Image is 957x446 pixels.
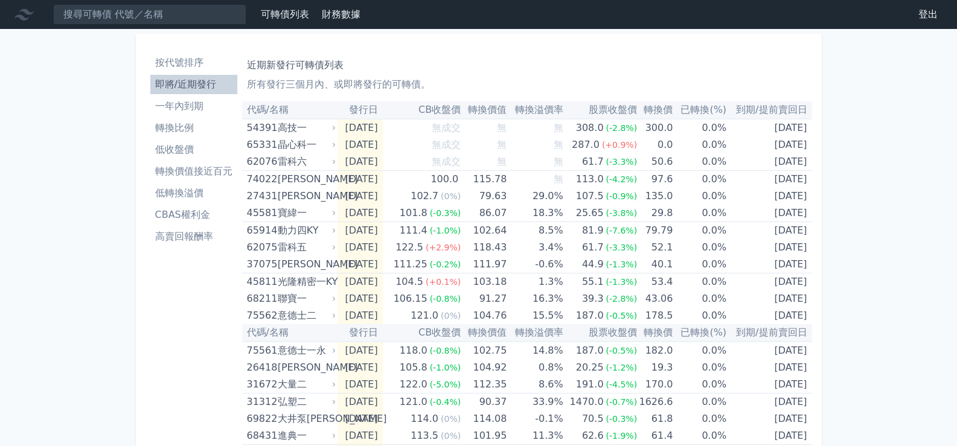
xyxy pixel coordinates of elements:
[428,171,461,188] div: 100.0
[726,324,811,342] th: 到期/提前賣回日
[278,188,333,205] div: [PERSON_NAME]
[247,359,275,376] div: 26418
[580,290,606,307] div: 39.3
[150,97,237,116] a: 一年內到期
[726,359,811,376] td: [DATE]
[461,307,507,324] td: 104.76
[497,156,507,167] span: 無
[637,342,673,359] td: 182.0
[606,380,638,389] span: (-4.5%)
[507,342,563,359] td: 14.8%
[606,208,638,218] span: (-3.8%)
[150,208,237,222] li: CBAS權利金
[726,342,811,359] td: [DATE]
[338,153,382,171] td: [DATE]
[150,53,237,72] a: 按代號排序
[726,136,811,153] td: [DATE]
[568,393,606,410] div: 1470.0
[278,153,333,170] div: 雷科六
[461,171,507,188] td: 115.78
[150,186,237,200] li: 低轉換溢價
[430,294,461,304] span: (-0.8%)
[247,393,275,410] div: 31312
[461,410,507,427] td: 114.08
[430,380,461,389] span: (-5.0%)
[430,397,461,407] span: (-0.4%)
[726,239,811,256] td: [DATE]
[580,153,606,170] div: 61.7
[426,243,461,252] span: (+2.9%)
[338,359,382,376] td: [DATE]
[338,273,382,291] td: [DATE]
[574,307,606,324] div: 187.0
[461,101,507,119] th: 轉換價值
[278,273,333,290] div: 光隆精密一KY
[430,226,461,235] span: (-1.0%)
[726,256,811,273] td: [DATE]
[580,222,606,239] div: 81.9
[726,307,811,324] td: [DATE]
[150,229,237,244] li: 高賣回報酬率
[242,324,338,342] th: 代碼/名稱
[673,153,726,171] td: 0.0%
[430,260,461,269] span: (-0.2%)
[247,307,275,324] div: 75562
[150,56,237,70] li: 按代號排序
[673,239,726,256] td: 0.0%
[397,376,430,393] div: 122.0
[430,346,461,355] span: (-0.8%)
[637,153,673,171] td: 50.6
[408,188,441,205] div: 102.7
[637,376,673,393] td: 170.0
[247,273,275,290] div: 45811
[383,101,461,119] th: CB收盤價
[909,5,947,24] a: 登出
[278,342,333,359] div: 意德士一永
[278,205,333,221] div: 寶緯一
[150,75,237,94] a: 即將/近期發行
[338,427,382,445] td: [DATE]
[569,136,602,153] div: 287.0
[278,119,333,136] div: 高技一
[247,171,275,188] div: 74022
[554,139,563,150] span: 無
[507,205,563,222] td: 18.3%
[726,290,811,307] td: [DATE]
[278,239,333,256] div: 雷科五
[606,226,638,235] span: (-7.6%)
[338,101,382,119] th: 發行日
[247,222,275,239] div: 65914
[497,139,507,150] span: 無
[574,188,606,205] div: 107.5
[726,393,811,411] td: [DATE]
[338,222,382,240] td: [DATE]
[461,188,507,205] td: 79.63
[150,121,237,135] li: 轉換比例
[397,342,430,359] div: 118.0
[673,273,726,291] td: 0.0%
[278,427,333,444] div: 進典一
[247,77,807,92] p: 所有發行三個月內、或即將發行的可轉債。
[150,99,237,113] li: 一年內到期
[563,324,637,342] th: 股票收盤價
[338,290,382,307] td: [DATE]
[461,359,507,376] td: 104.92
[150,162,237,181] a: 轉換價值接近百元
[726,427,811,445] td: [DATE]
[673,410,726,427] td: 0.0%
[673,188,726,205] td: 0.0%
[461,222,507,240] td: 102.64
[430,363,461,372] span: (-1.0%)
[391,256,430,273] div: 111.25
[247,205,275,221] div: 45581
[397,205,430,221] div: 101.8
[441,191,461,201] span: (0%)
[726,188,811,205] td: [DATE]
[247,153,275,170] div: 62076
[278,136,333,153] div: 晶心科一
[726,101,811,119] th: 到期/提前賣回日
[637,290,673,307] td: 43.06
[574,119,606,136] div: 308.0
[574,205,606,221] div: 25.65
[391,290,430,307] div: 106.15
